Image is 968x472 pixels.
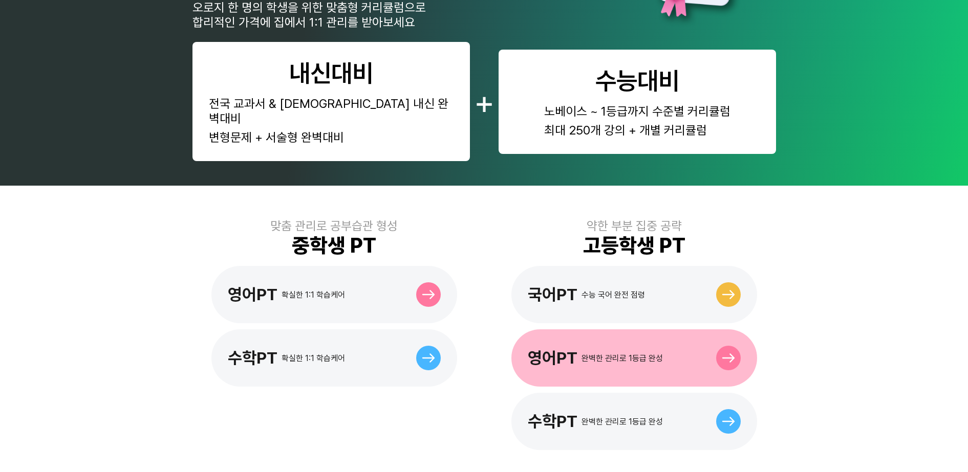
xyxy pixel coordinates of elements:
div: 수능 국어 완전 점령 [582,290,645,300]
div: 수학PT [528,412,577,431]
div: 완벽한 관리로 1등급 완성 [582,353,663,363]
div: 중학생 PT [292,233,376,258]
div: 수능대비 [595,66,679,96]
div: 변형문제 + 서술형 완벽대비 [209,130,454,145]
div: 합리적인 가격에 집에서 1:1 관리를 받아보세요 [192,15,426,30]
div: 맞춤 관리로 공부습관 형성 [270,218,398,233]
div: 내신대비 [289,58,373,88]
div: 노베이스 ~ 1등급까지 수준별 커리큘럼 [544,104,730,119]
div: 영어PT [528,348,577,368]
div: 전국 교과서 & [DEMOGRAPHIC_DATA] 내신 완벽대비 [209,96,454,126]
div: 수학PT [228,348,277,368]
div: 국어PT [528,285,577,304]
div: 약한 부분 집중 공략 [587,218,682,233]
div: 고등학생 PT [583,233,685,258]
div: 최대 250개 강의 + 개별 커리큘럼 [544,123,730,138]
div: 영어PT [228,285,277,304]
div: + [474,82,494,121]
div: 완벽한 관리로 1등급 완성 [582,417,663,426]
div: 확실한 1:1 학습케어 [282,290,345,300]
div: 확실한 1:1 학습케어 [282,353,345,363]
